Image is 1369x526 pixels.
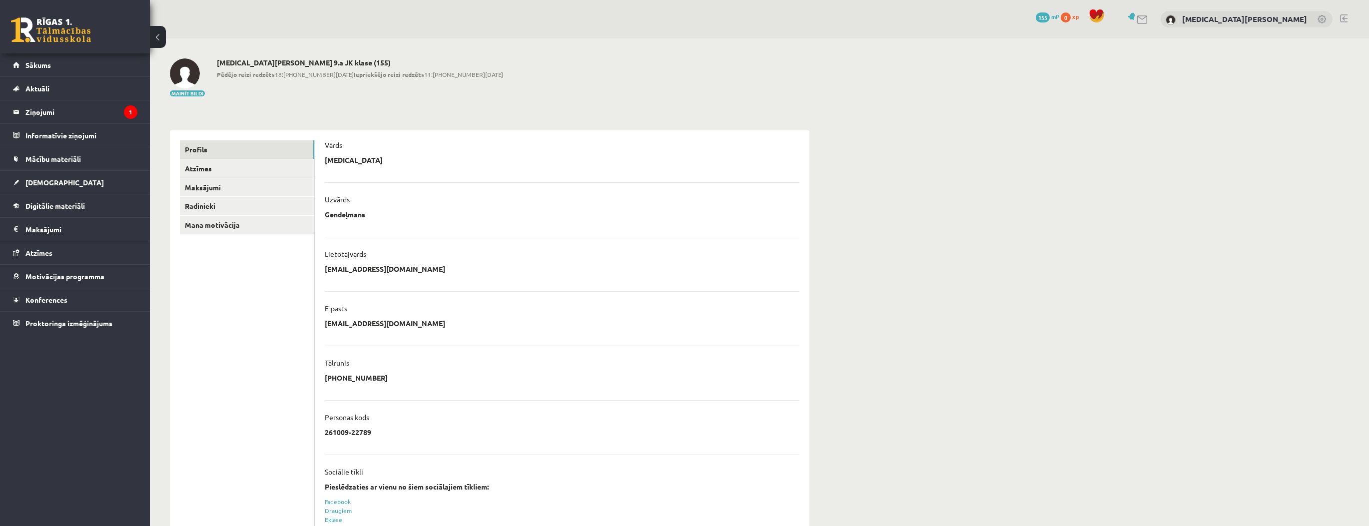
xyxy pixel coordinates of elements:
[1036,12,1059,20] a: 155 mP
[325,249,366,258] p: Lietotājvārds
[180,140,314,159] a: Profils
[325,413,369,422] p: Personas kods
[354,70,424,78] b: Iepriekšējo reizi redzēts
[325,319,445,328] p: [EMAIL_ADDRESS][DOMAIN_NAME]
[124,105,137,119] i: 1
[325,264,445,273] p: [EMAIL_ADDRESS][DOMAIN_NAME]
[25,218,137,241] legend: Maksājumi
[325,210,365,219] p: Gendeļmans
[325,516,342,524] a: Eklase
[25,60,51,69] span: Sākums
[325,507,352,515] a: Draugiem
[1182,14,1307,24] a: [MEDICAL_DATA][PERSON_NAME]
[13,77,137,100] a: Aktuāli
[13,124,137,147] a: Informatīvie ziņojumi
[25,319,112,328] span: Proktoringa izmēģinājums
[13,194,137,217] a: Digitālie materiāli
[13,218,137,241] a: Maksājumi
[170,90,205,96] button: Mainīt bildi
[25,178,104,187] span: [DEMOGRAPHIC_DATA]
[180,197,314,215] a: Radinieki
[325,482,489,491] strong: Pieslēdzaties ar vienu no šiem sociālajiem tīkliem:
[25,84,49,93] span: Aktuāli
[25,248,52,257] span: Atzīmes
[217,70,503,79] span: 18:[PHONE_NUMBER][DATE] 11:[PHONE_NUMBER][DATE]
[13,100,137,123] a: Ziņojumi1
[1036,12,1050,22] span: 155
[25,201,85,210] span: Digitālie materiāli
[325,428,371,437] p: 261009-22789
[25,272,104,281] span: Motivācijas programma
[13,265,137,288] a: Motivācijas programma
[180,159,314,178] a: Atzīmes
[325,155,383,164] p: [MEDICAL_DATA]
[217,58,503,67] h2: [MEDICAL_DATA][PERSON_NAME] 9.a JK klase (155)
[1061,12,1084,20] a: 0 xp
[13,147,137,170] a: Mācību materiāli
[13,241,137,264] a: Atzīmes
[325,498,351,506] a: Facebook
[325,195,350,204] p: Uzvārds
[325,304,347,313] p: E-pasts
[217,70,275,78] b: Pēdējo reizi redzēts
[1051,12,1059,20] span: mP
[11,17,91,42] a: Rīgas 1. Tālmācības vidusskola
[325,373,388,382] p: [PHONE_NUMBER]
[1061,12,1071,22] span: 0
[180,178,314,197] a: Maksājumi
[325,467,363,476] p: Sociālie tīkli
[13,288,137,311] a: Konferences
[13,53,137,76] a: Sākums
[325,358,349,367] p: Tālrunis
[25,124,137,147] legend: Informatīvie ziņojumi
[180,216,314,234] a: Mana motivācija
[1166,15,1176,25] img: Nikita Gendeļmans
[25,100,137,123] legend: Ziņojumi
[1072,12,1079,20] span: xp
[13,171,137,194] a: [DEMOGRAPHIC_DATA]
[13,312,137,335] a: Proktoringa izmēģinājums
[25,154,81,163] span: Mācību materiāli
[325,140,342,149] p: Vārds
[170,58,200,88] img: Nikita Gendeļmans
[25,295,67,304] span: Konferences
